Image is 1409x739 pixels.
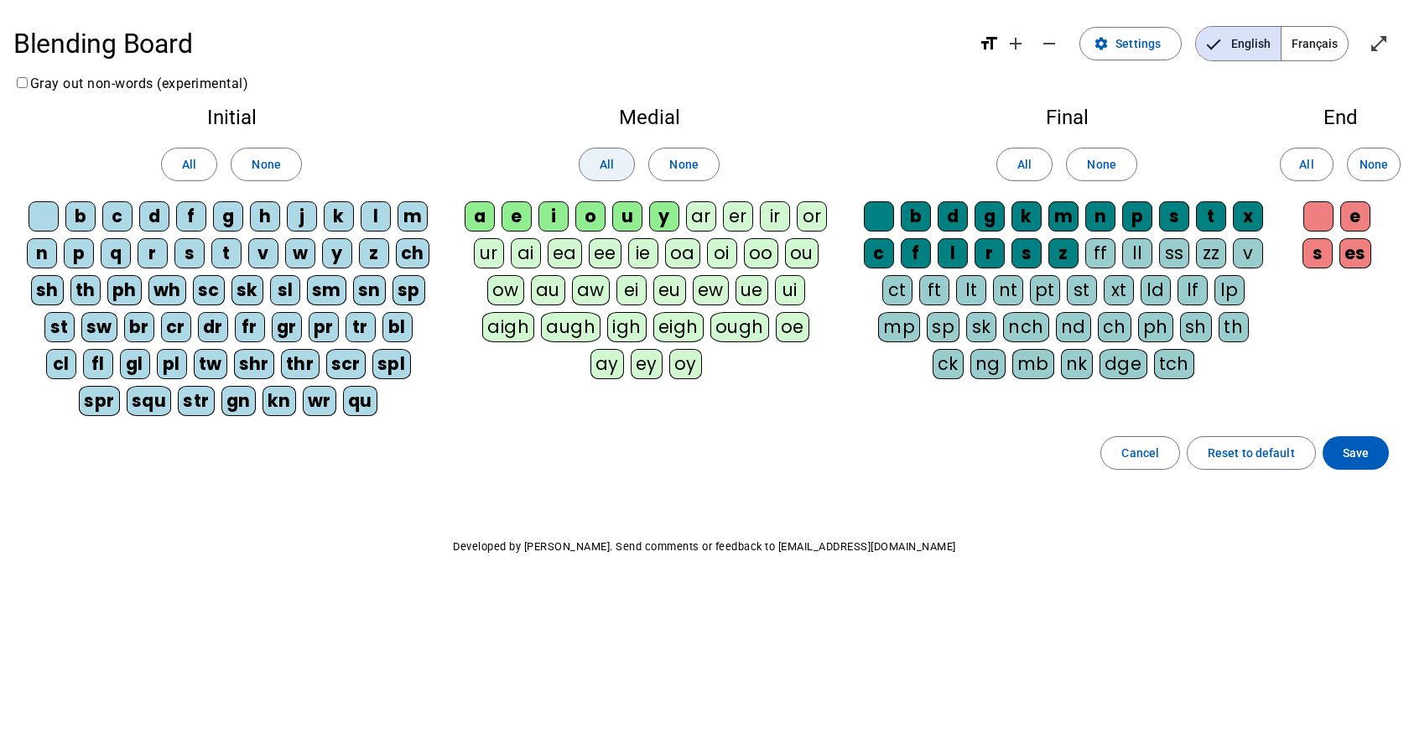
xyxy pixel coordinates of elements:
[1369,34,1389,54] mat-icon: open_in_full
[474,238,504,268] div: ur
[548,238,582,268] div: ea
[182,154,196,174] span: All
[607,312,647,342] div: igh
[1017,154,1032,174] span: All
[1121,443,1159,463] span: Cancel
[999,27,1032,60] button: Increase font size
[1094,36,1109,51] mat-icon: settings
[285,238,315,268] div: w
[81,312,117,342] div: sw
[161,312,191,342] div: cr
[353,275,386,305] div: sn
[862,107,1271,128] h2: Final
[359,238,389,268] div: z
[1196,238,1226,268] div: zz
[79,386,120,416] div: spr
[649,201,679,232] div: y
[653,275,686,305] div: eu
[1032,27,1066,60] button: Decrease font size
[393,275,425,305] div: sp
[309,312,339,342] div: pr
[579,148,635,181] button: All
[107,275,142,305] div: ph
[589,238,621,268] div: ee
[736,275,768,305] div: ue
[161,148,217,181] button: All
[1362,27,1396,60] button: Enter full screen
[653,312,704,342] div: eigh
[502,201,532,232] div: e
[1122,201,1152,232] div: p
[231,148,301,181] button: None
[64,238,94,268] div: p
[511,238,541,268] div: ai
[878,312,920,342] div: mp
[281,349,320,379] div: thr
[1011,201,1042,232] div: k
[919,275,949,305] div: ft
[326,349,367,379] div: scr
[124,312,154,342] div: br
[1122,238,1152,268] div: ll
[975,201,1005,232] div: g
[612,201,642,232] div: u
[382,312,413,342] div: bl
[1360,154,1388,174] span: None
[1030,275,1060,305] div: pt
[1187,436,1316,470] button: Reset to default
[157,349,187,379] div: pl
[1039,34,1059,54] mat-icon: remove
[1104,275,1134,305] div: xt
[396,238,429,268] div: ch
[1323,436,1389,470] button: Save
[531,275,565,305] div: au
[1115,34,1161,54] span: Settings
[966,312,996,342] div: sk
[193,275,225,305] div: sc
[616,275,647,305] div: ei
[864,238,894,268] div: c
[996,148,1053,181] button: All
[235,312,265,342] div: fr
[1138,312,1173,342] div: ph
[1100,436,1180,470] button: Cancel
[250,201,280,232] div: h
[575,201,606,232] div: o
[1048,238,1079,268] div: z
[669,349,702,379] div: oy
[252,154,280,174] span: None
[138,238,168,268] div: r
[127,386,172,416] div: squ
[398,201,428,232] div: m
[901,201,931,232] div: b
[31,275,64,305] div: sh
[1066,148,1136,181] button: None
[263,386,296,416] div: kn
[234,349,275,379] div: shr
[487,275,524,305] div: ow
[797,201,827,232] div: or
[933,349,964,379] div: ck
[956,275,986,305] div: lt
[975,238,1005,268] div: r
[322,238,352,268] div: y
[1282,27,1348,60] span: Français
[1196,201,1226,232] div: t
[1233,238,1263,268] div: v
[600,154,614,174] span: All
[13,17,965,70] h1: Blending Board
[938,238,968,268] div: l
[538,201,569,232] div: i
[1048,201,1079,232] div: m
[707,238,737,268] div: oi
[120,349,150,379] div: gl
[1079,27,1182,60] button: Settings
[482,312,534,342] div: aigh
[1233,201,1263,232] div: x
[65,201,96,232] div: b
[882,275,912,305] div: ct
[1299,154,1313,174] span: All
[1098,312,1131,342] div: ch
[1154,349,1195,379] div: tch
[213,201,243,232] div: g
